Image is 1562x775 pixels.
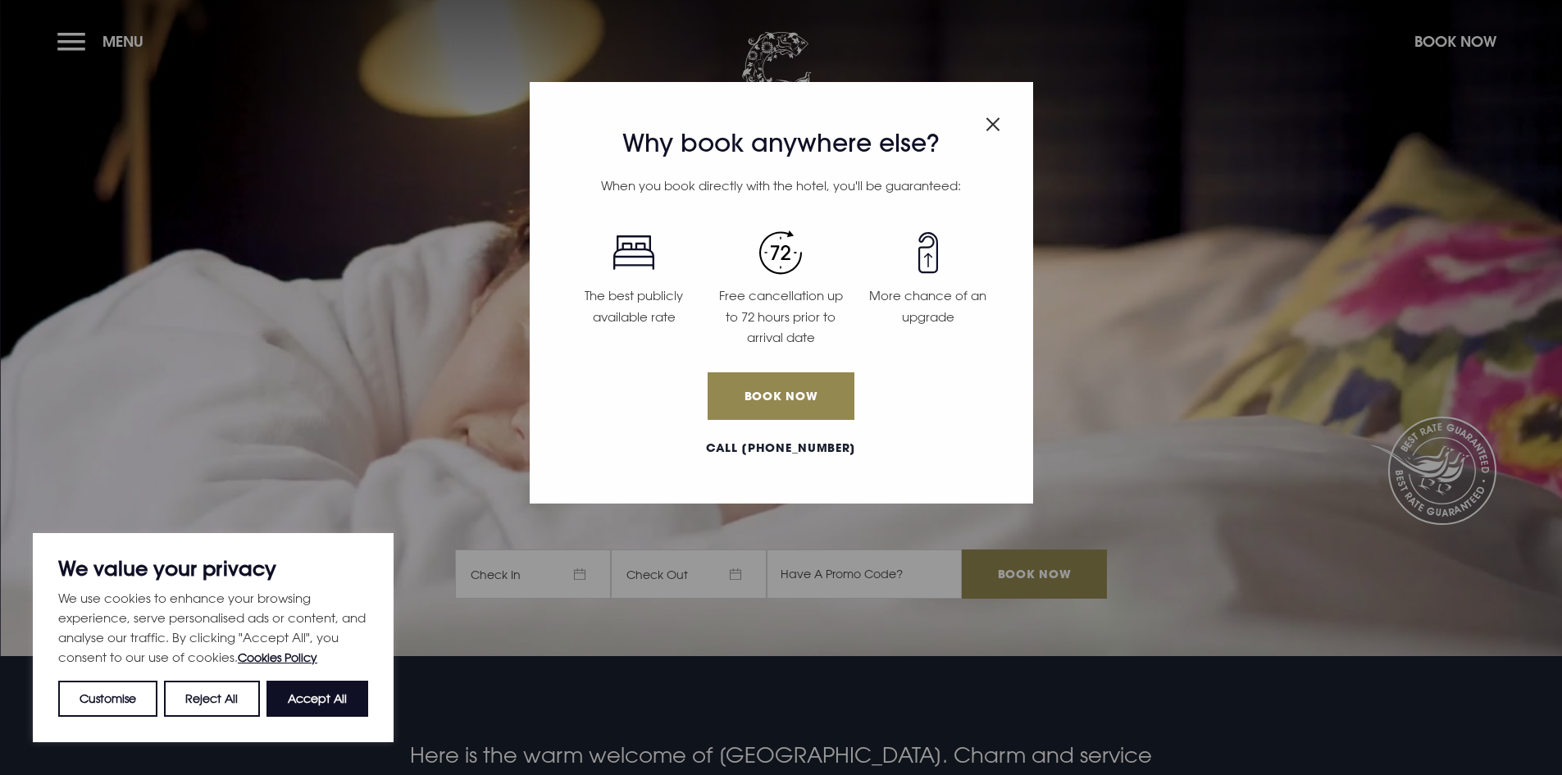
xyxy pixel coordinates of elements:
p: Free cancellation up to 72 hours prior to arrival date [717,285,845,349]
p: We value your privacy [58,558,368,578]
p: When you book directly with the hotel, you'll be guaranteed: [561,176,1002,197]
p: More chance of an upgrade [864,285,991,327]
h3: Why book anywhere else? [561,129,1002,158]
p: The best publicly available rate [571,285,698,327]
button: Accept All [266,681,368,717]
p: We use cookies to enhance your browsing experience, serve personalised ads or content, and analys... [58,588,368,668]
a: Cookies Policy [238,650,317,664]
button: Customise [58,681,157,717]
div: We value your privacy [33,533,394,742]
a: Call [PHONE_NUMBER] [561,440,1002,457]
button: Close modal [986,108,1000,134]
a: Book Now [708,372,854,420]
button: Reject All [164,681,259,717]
